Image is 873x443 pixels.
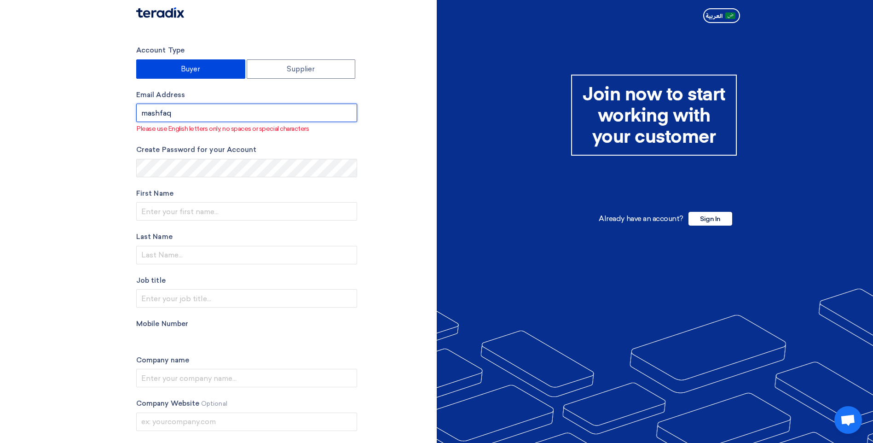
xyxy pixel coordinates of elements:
[136,7,184,18] img: Teradix logo
[201,400,227,407] span: Optional
[688,214,732,223] a: Sign In
[247,59,356,79] label: Supplier
[705,13,723,19] span: العربية
[136,104,357,122] input: Enter your business email...
[136,398,357,409] label: Company Website
[599,214,683,223] span: Already have an account?
[688,212,732,226] span: Sign In
[137,124,357,134] p: Please use English letters only, no spaces or special characters
[725,12,735,19] img: ar-AR.png
[136,45,357,56] label: Account Type
[136,90,357,100] label: Email Address
[136,289,357,308] input: Enter your job title...
[136,355,357,366] label: Company name
[136,275,357,286] label: Job title
[136,188,357,199] label: First Name
[136,413,357,431] input: ex: yourcompany.com
[136,369,357,387] input: Enter your company name...
[136,145,357,155] label: Create Password for your Account
[136,319,357,329] label: Mobile Number
[571,75,737,156] div: Join now to start working with your customer
[703,8,740,23] button: العربية
[136,202,357,221] input: Enter your first name...
[834,406,862,434] div: Open chat
[136,246,357,264] input: Last Name...
[136,59,245,79] label: Buyer
[136,232,357,242] label: Last Name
